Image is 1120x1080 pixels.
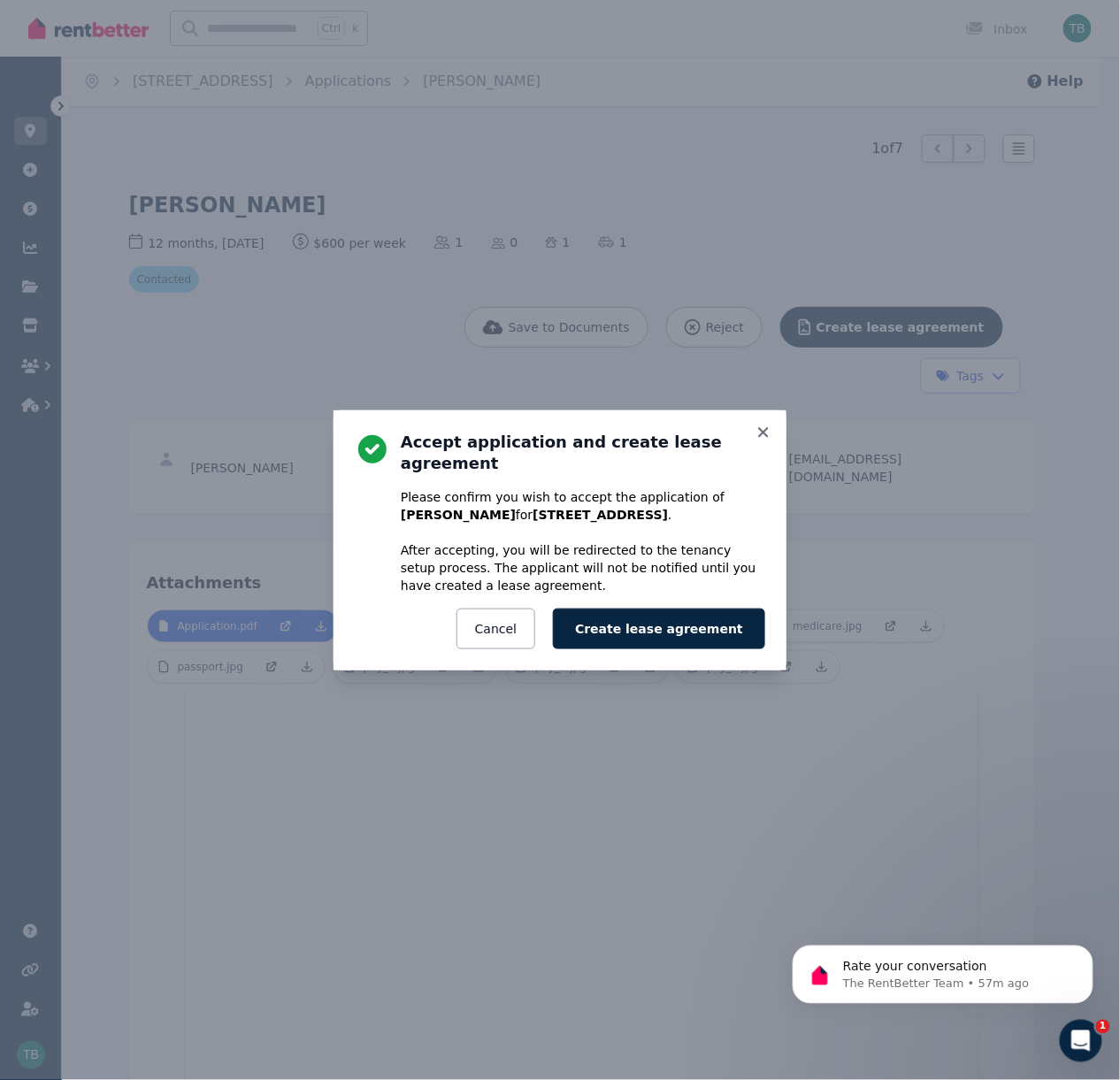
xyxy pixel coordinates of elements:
b: [STREET_ADDRESS] [533,508,668,522]
iframe: Intercom live chat [1060,1020,1102,1062]
iframe: Intercom notifications message [766,908,1120,1032]
button: Cancel [456,609,535,649]
button: Create lease agreement [553,609,765,649]
p: Please confirm you wish to accept the application of for . After accepting, you will be redirecte... [401,488,765,594]
span: 1 [1096,1020,1110,1034]
h3: Accept application and create lease agreement [401,432,765,474]
b: [PERSON_NAME] [401,508,516,522]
